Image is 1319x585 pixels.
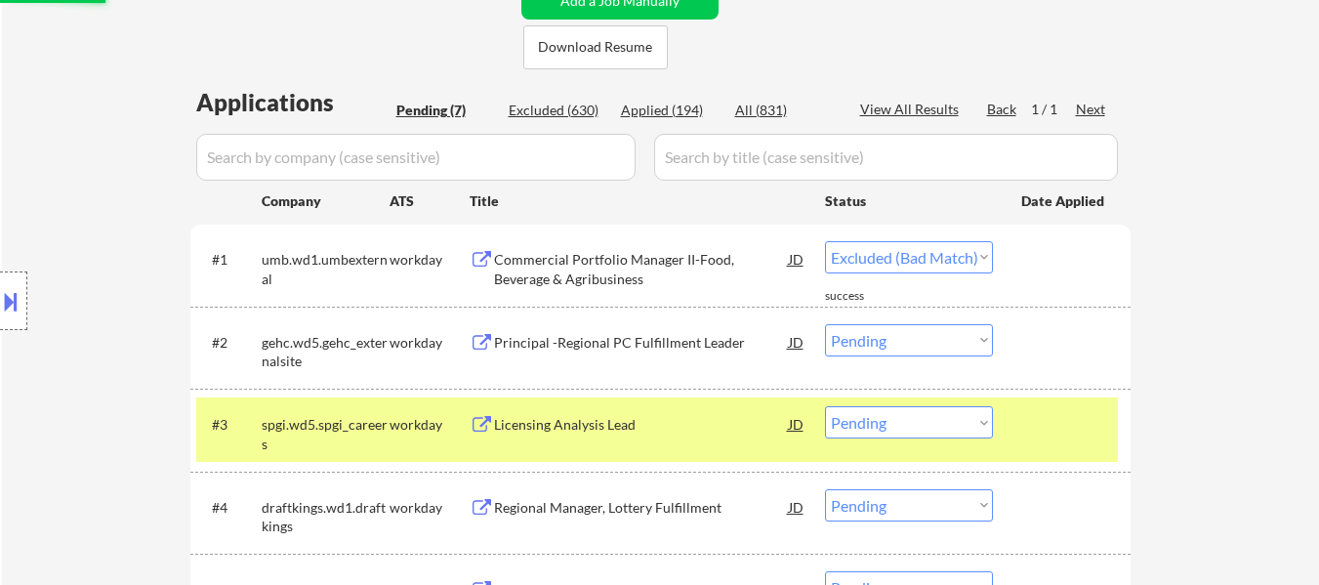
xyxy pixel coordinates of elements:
div: Principal -Regional PC Fulfillment Leader [494,333,789,353]
div: Date Applied [1021,191,1107,211]
div: Commercial Portfolio Manager II-Food, Beverage & Agribusiness [494,250,789,288]
div: JD [787,406,806,441]
div: JD [787,324,806,359]
div: #4 [212,498,246,518]
div: success [825,288,903,305]
div: workday [390,333,470,353]
div: Pending (7) [396,101,494,120]
button: Download Resume [523,25,668,69]
div: workday [390,498,470,518]
div: All (831) [735,101,833,120]
div: JD [787,489,806,524]
input: Search by title (case sensitive) [654,134,1118,181]
div: workday [390,415,470,435]
div: Regional Manager, Lottery Fulfillment [494,498,789,518]
div: Licensing Analysis Lead [494,415,789,435]
div: Excluded (630) [509,101,606,120]
div: draftkings.wd1.draftkings [262,498,390,536]
div: Applications [196,91,390,114]
input: Search by company (case sensitive) [196,134,636,181]
div: Title [470,191,806,211]
div: Next [1076,100,1107,119]
div: Applied (194) [621,101,719,120]
div: 1 / 1 [1031,100,1076,119]
div: Status [825,183,993,218]
div: ATS [390,191,470,211]
div: workday [390,250,470,270]
div: View All Results [860,100,965,119]
div: Back [987,100,1018,119]
div: JD [787,241,806,276]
